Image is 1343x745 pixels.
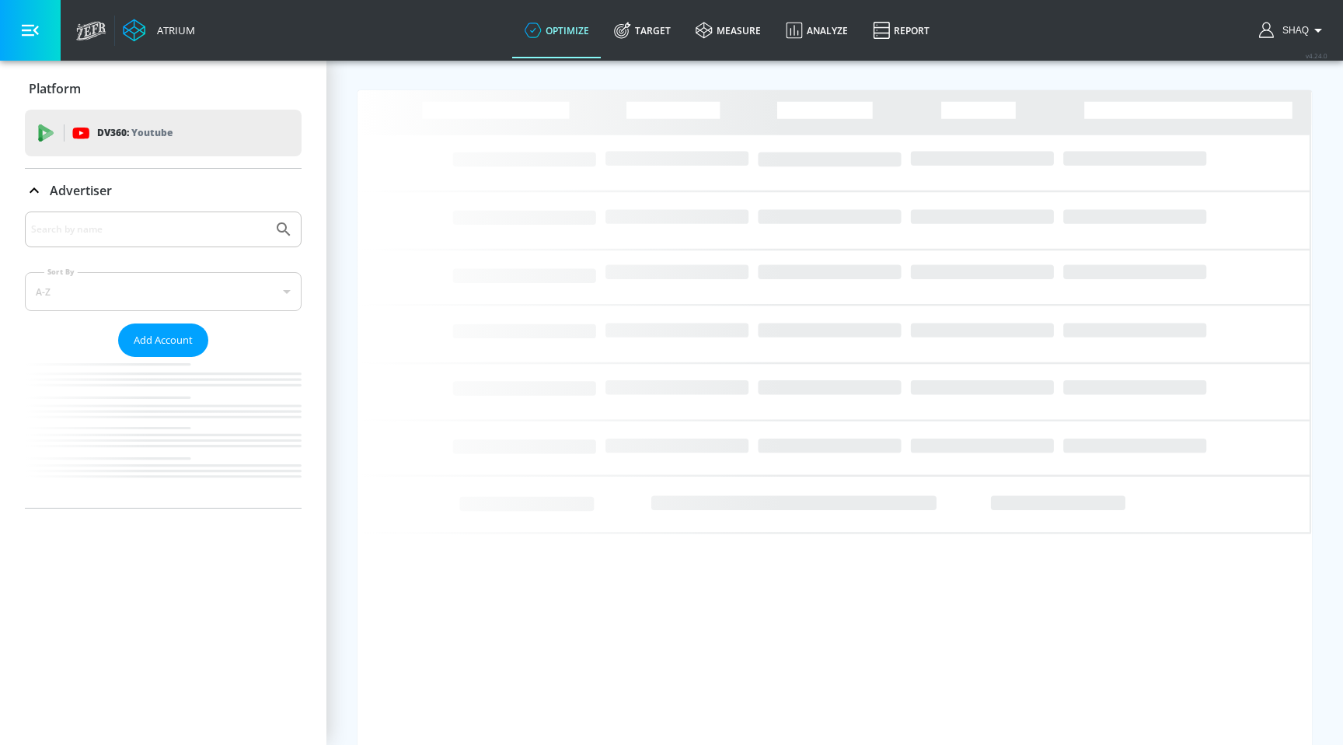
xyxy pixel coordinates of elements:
div: Atrium [151,23,195,37]
span: login as: shaquille.huang@zefr.com [1276,25,1309,36]
div: Advertiser [25,212,302,508]
a: Target [602,2,683,58]
span: Add Account [134,331,193,349]
a: measure [683,2,773,58]
span: v 4.24.0 [1306,51,1327,60]
a: Report [860,2,942,58]
a: optimize [512,2,602,58]
a: Atrium [123,19,195,42]
div: DV360: Youtube [25,110,302,156]
p: Advertiser [50,182,112,199]
label: Sort By [44,267,78,277]
button: Shaq [1259,21,1327,40]
p: DV360: [97,124,173,142]
a: Analyze [773,2,860,58]
p: Youtube [131,124,173,141]
nav: list of Advertiser [25,357,302,508]
div: Platform [25,67,302,110]
button: Add Account [118,324,208,357]
div: Advertiser [25,169,302,212]
input: Search by name [31,219,267,240]
div: A-Z [25,272,302,311]
p: Platform [29,80,81,97]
